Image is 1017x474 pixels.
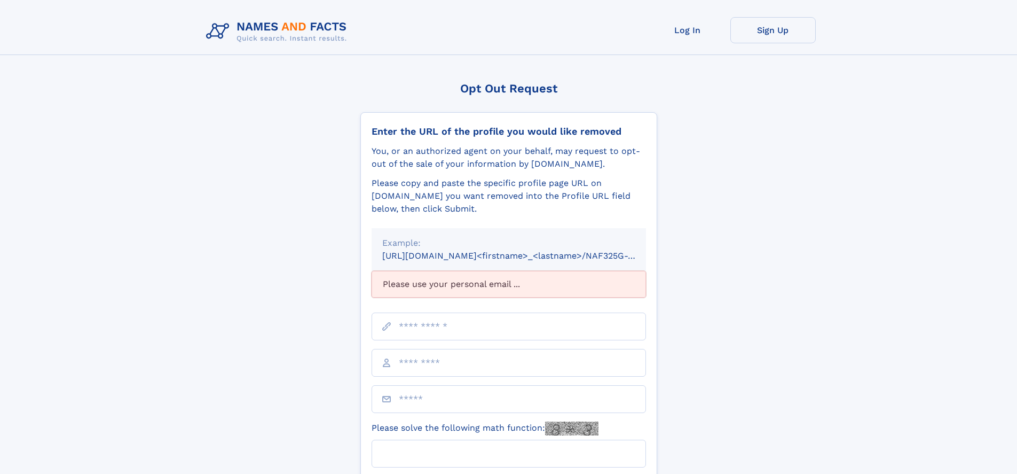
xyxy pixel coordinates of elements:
small: [URL][DOMAIN_NAME]<firstname>_<lastname>/NAF325G-xxxxxxxx [382,251,666,261]
div: Enter the URL of the profile you would like removed [372,126,646,137]
a: Sign Up [730,17,816,43]
div: Opt Out Request [360,82,657,95]
div: Example: [382,237,635,250]
div: Please use your personal email ... [372,271,646,298]
label: Please solve the following math function: [372,422,598,436]
a: Log In [645,17,730,43]
img: Logo Names and Facts [202,17,356,46]
div: You, or an authorized agent on your behalf, may request to opt-out of the sale of your informatio... [372,145,646,170]
div: Please copy and paste the specific profile page URL on [DOMAIN_NAME] you want removed into the Pr... [372,177,646,215]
